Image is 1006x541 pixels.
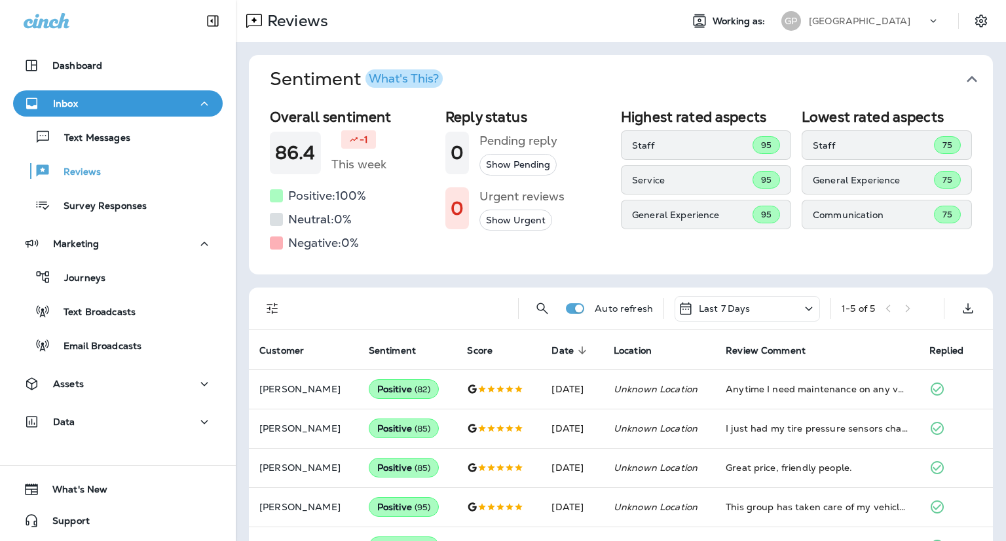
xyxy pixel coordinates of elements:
button: Reviews [13,157,223,185]
p: Auto refresh [595,303,653,314]
h1: Sentiment [270,68,443,90]
button: Show Urgent [479,210,552,231]
button: Data [13,409,223,435]
span: Working as: [713,16,768,27]
div: 1 - 5 of 5 [842,303,875,314]
div: I just had my tire pressure sensors changed. They got me an immediately done a great job and was ... [726,422,908,435]
button: Text Broadcasts [13,297,223,325]
p: Staff [813,140,934,151]
td: [DATE] [541,487,603,527]
div: Great price, friendly people. [726,461,908,474]
h5: Negative: 0 % [288,233,359,253]
h2: Overall sentiment [270,109,435,125]
div: Positive [369,458,439,477]
span: Location [614,345,652,356]
button: Email Broadcasts [13,331,223,359]
div: What's This? [369,73,439,84]
p: Reviews [50,166,101,179]
span: Review Comment [726,345,823,356]
span: Date [551,345,574,356]
em: Unknown Location [614,383,698,395]
span: Support [39,515,90,531]
p: [PERSON_NAME] [259,423,348,434]
span: Location [614,345,669,356]
button: Journeys [13,263,223,291]
div: Positive [369,419,439,438]
p: Assets [53,379,84,389]
span: ( 82 ) [415,384,431,395]
p: [GEOGRAPHIC_DATA] [809,16,910,26]
p: Staff [632,140,753,151]
button: Inbox [13,90,223,117]
button: Text Messages [13,123,223,151]
h1: 0 [451,198,464,219]
span: Date [551,345,591,356]
h5: Positive: 100 % [288,185,366,206]
p: Journeys [51,272,105,285]
div: Positive [369,497,439,517]
span: 95 [761,140,772,151]
p: Survey Responses [50,200,147,213]
button: What's This? [365,69,443,88]
span: 75 [942,209,952,220]
p: Reviews [262,11,328,31]
span: 75 [942,174,952,185]
p: Dashboard [52,60,102,71]
p: Inbox [53,98,78,109]
h5: Urgent reviews [479,186,565,207]
span: ( 85 ) [415,462,431,474]
h5: Neutral: 0 % [288,209,352,230]
span: ( 85 ) [415,423,431,434]
button: Search Reviews [529,295,555,322]
p: Text Broadcasts [50,307,136,319]
span: What's New [39,484,107,500]
div: This group has taken care of my vehicles since 2012. They're trustworthy and take time to explain... [726,500,908,513]
h2: Reply status [445,109,610,125]
p: Data [53,417,75,427]
span: Replied [929,345,963,356]
div: SentimentWhat's This? [249,103,993,274]
button: Survey Responses [13,191,223,219]
span: Sentiment [369,345,433,356]
button: Dashboard [13,52,223,79]
span: Replied [929,345,980,356]
span: Score [467,345,493,356]
td: [DATE] [541,448,603,487]
button: Export as CSV [955,295,981,322]
p: [PERSON_NAME] [259,502,348,512]
span: Customer [259,345,304,356]
p: Email Broadcasts [50,341,141,353]
td: [DATE] [541,369,603,409]
div: Anytime I need maintenance on any vehicle or RV I call the crew at Great Plains. I get prompt ser... [726,382,908,396]
span: Score [467,345,510,356]
button: SentimentWhat's This? [259,55,1003,103]
h1: 86.4 [275,142,316,164]
div: Positive [369,379,439,399]
span: ( 95 ) [415,502,431,513]
button: Show Pending [479,154,557,176]
p: Communication [813,210,934,220]
button: Collapse Sidebar [195,8,231,34]
span: Review Comment [726,345,806,356]
button: Filters [259,295,286,322]
button: Assets [13,371,223,397]
h2: Lowest rated aspects [802,109,972,125]
h5: Pending reply [479,130,557,151]
p: General Experience [813,175,934,185]
p: Service [632,175,753,185]
button: Settings [969,9,993,33]
h2: Highest rated aspects [621,109,791,125]
p: [PERSON_NAME] [259,384,348,394]
h1: 0 [451,142,464,164]
p: Text Messages [51,132,130,145]
h5: This week [331,154,386,175]
button: Support [13,508,223,534]
div: GP [781,11,801,31]
em: Unknown Location [614,422,698,434]
span: Customer [259,345,321,356]
button: Marketing [13,231,223,257]
em: Unknown Location [614,462,698,474]
button: What's New [13,476,223,502]
em: Unknown Location [614,501,698,513]
p: Marketing [53,238,99,249]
